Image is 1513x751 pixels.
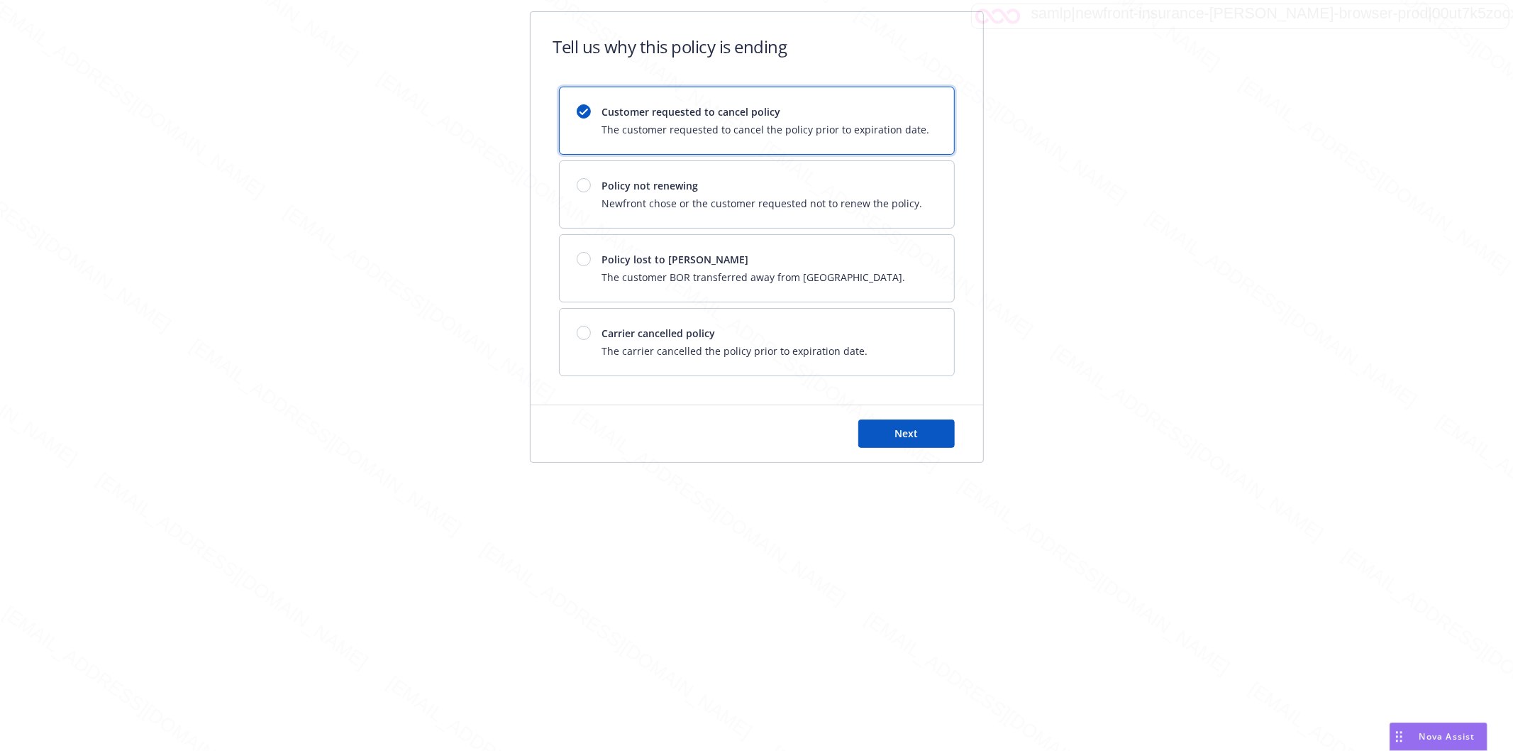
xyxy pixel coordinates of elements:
[894,427,918,440] span: Next
[602,270,906,285] span: The customer BOR transferred away from [GEOGRAPHIC_DATA].
[602,344,868,358] span: The carrier cancelled the policy prior to expiration date.
[1419,730,1475,742] span: Nova Assist
[858,420,955,448] button: Next
[1390,723,1487,751] button: Nova Assist
[1390,723,1408,750] div: Drag to move
[553,35,787,58] h1: Tell us why this policy is ending
[602,252,906,267] span: Policy lost to [PERSON_NAME]
[602,122,930,137] span: The customer requested to cancel the policy prior to expiration date.
[602,196,923,211] span: Newfront chose or the customer requested not to renew the policy.
[602,326,868,341] span: Carrier cancelled policy
[602,104,930,119] span: Customer requested to cancel policy
[602,178,923,193] span: Policy not renewing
